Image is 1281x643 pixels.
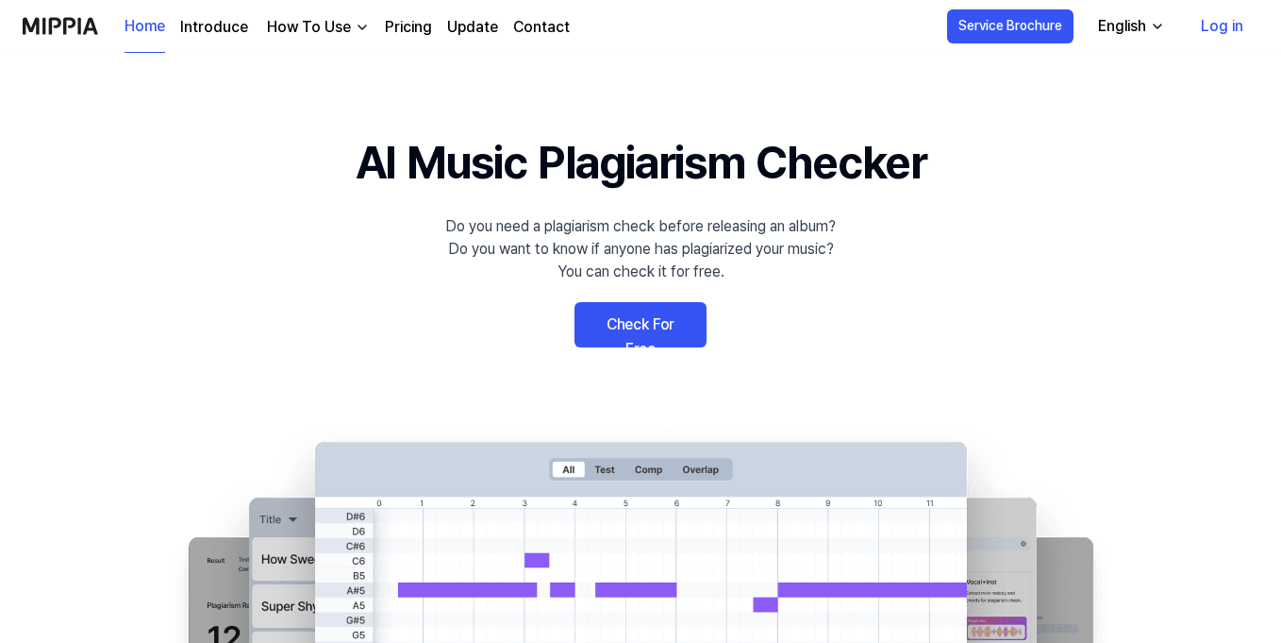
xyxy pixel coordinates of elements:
[263,16,355,39] div: How To Use
[263,16,370,39] button: How To Use
[180,16,248,39] a: Introduce
[574,302,707,347] a: Check For Free
[947,9,1073,43] button: Service Brochure
[355,20,370,35] img: down
[1083,8,1176,45] button: English
[385,16,432,39] a: Pricing
[447,16,498,39] a: Update
[125,1,165,53] a: Home
[1094,15,1150,38] div: English
[513,16,570,39] a: Contact
[445,215,836,283] div: Do you need a plagiarism check before releasing an album? Do you want to know if anyone has plagi...
[356,128,926,196] h1: AI Music Plagiarism Checker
